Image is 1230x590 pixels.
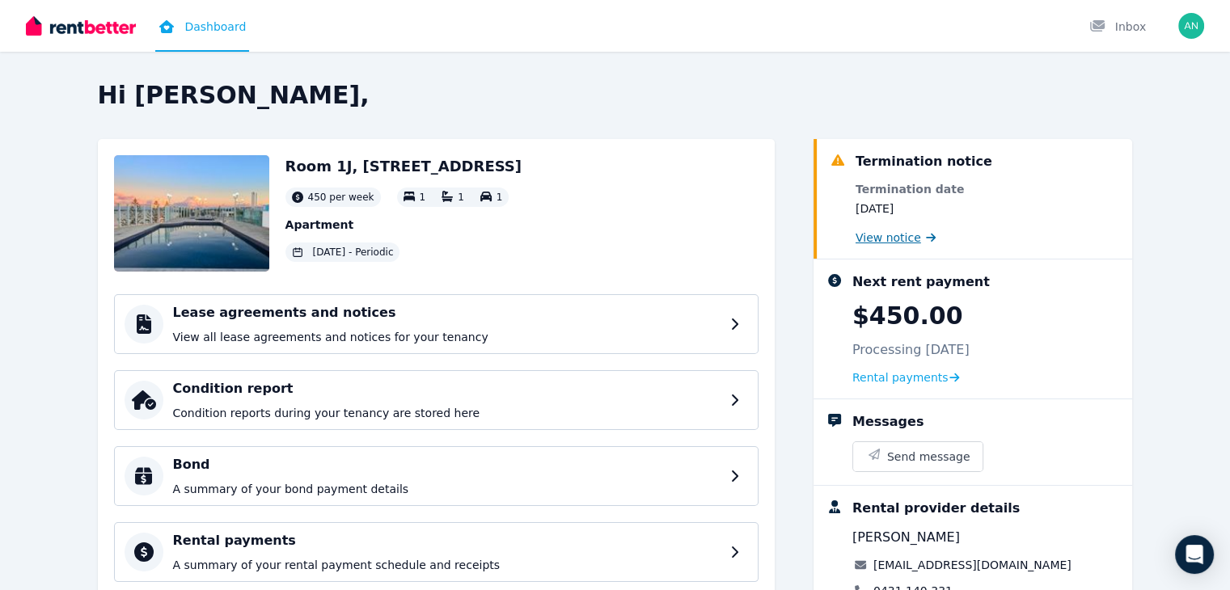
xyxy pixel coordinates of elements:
span: 1 [420,192,426,203]
p: $450.00 [852,301,963,331]
a: View notice [856,230,936,246]
span: View notice [856,230,921,246]
div: Inbox [1089,19,1146,35]
span: 450 per week [308,191,374,204]
p: A summary of your bond payment details [173,481,721,497]
p: A summary of your rental payment schedule and receipts [173,557,721,573]
span: Rental payments [852,369,949,386]
dd: [DATE] [856,200,965,217]
a: Rental payments [852,369,960,386]
div: Rental provider details [852,499,1020,518]
img: RentBetter [26,14,136,38]
span: 1 [458,192,464,203]
div: Termination notice [856,152,992,171]
p: Condition reports during your tenancy are stored here [173,405,721,421]
span: [DATE] - Periodic [313,246,394,259]
a: [EMAIL_ADDRESS][DOMAIN_NAME] [873,557,1071,573]
h4: Condition report [173,379,721,398]
h4: Lease agreements and notices [173,303,721,322]
h2: Room 1J, [STREET_ADDRESS] [285,155,522,178]
div: Next rent payment [852,272,990,292]
button: Send message [853,442,983,471]
span: 1 [497,192,503,203]
div: Open Intercom Messenger [1175,535,1214,574]
p: Processing [DATE] [852,340,970,360]
h2: Hi [PERSON_NAME], [98,81,1133,110]
h4: Bond [173,455,721,474]
img: Property Url [114,155,269,272]
p: Apartment [285,217,522,233]
p: View all lease agreements and notices for your tenancy [173,329,721,345]
dt: Termination date [856,181,965,197]
img: Anupam Tomer [1178,13,1204,39]
div: Messages [852,412,924,432]
span: [PERSON_NAME] [852,528,960,547]
h4: Rental payments [173,531,721,550]
span: Send message [887,449,970,465]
